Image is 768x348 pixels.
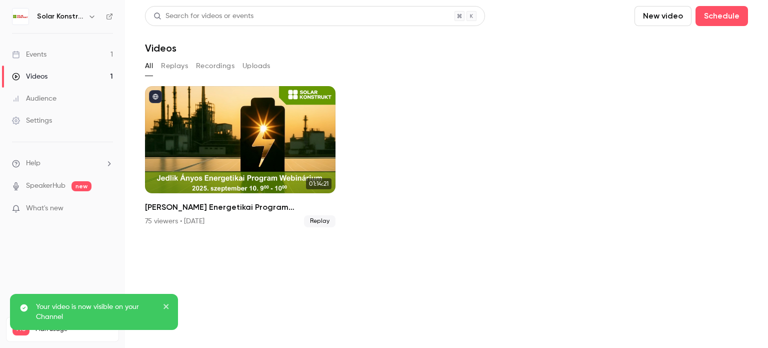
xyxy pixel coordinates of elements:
[145,86,335,227] li: Jedlik Ányos Energetikai Program Webinárium
[196,58,234,74] button: Recordings
[71,181,91,191] span: new
[101,204,113,213] iframe: Noticeable Trigger
[36,302,156,322] p: Your video is now visible on your Channel
[26,158,40,169] span: Help
[145,201,335,213] h2: [PERSON_NAME] Energetikai Program Webinárium
[145,42,176,54] h1: Videos
[149,90,162,103] button: published
[695,6,748,26] button: Schedule
[26,181,65,191] a: SpeakerHub
[12,158,113,169] li: help-dropdown-opener
[26,203,63,214] span: What's new
[161,58,188,74] button: Replays
[242,58,270,74] button: Uploads
[145,86,335,227] a: 01:14:21[PERSON_NAME] Energetikai Program Webinárium75 viewers • [DATE]Replay
[12,116,52,126] div: Settings
[153,11,253,22] div: Search for videos or events
[12,50,46,60] div: Events
[306,178,331,189] span: 01:14:21
[12,94,56,104] div: Audience
[145,6,748,342] section: Videos
[145,58,153,74] button: All
[304,215,335,227] span: Replay
[634,6,691,26] button: New video
[163,302,170,314] button: close
[145,216,204,226] div: 75 viewers • [DATE]
[37,12,84,22] h6: Solar Konstrukt Kft.
[12,9,28,25] img: Solar Konstrukt Kft.
[145,86,748,227] ul: Videos
[12,72,47,82] div: Videos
